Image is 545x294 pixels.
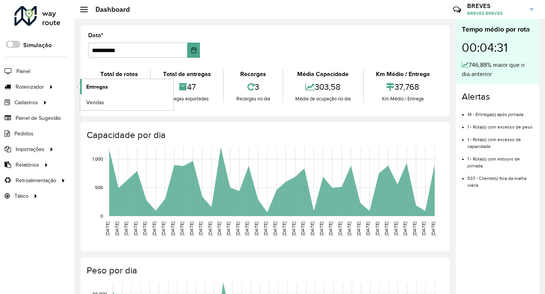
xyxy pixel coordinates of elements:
a: Contato Rápido [449,2,465,18]
text: [DATE] [300,222,305,235]
div: 00:04:31 [462,35,533,60]
text: [DATE] [179,222,184,235]
div: 37,768 [366,79,440,95]
div: 47 [153,79,221,95]
text: [DATE] [244,222,249,235]
h4: Capacidade por dia [87,130,442,141]
span: Relatórios [16,161,39,169]
text: [DATE] [114,222,119,235]
div: Recargas [226,70,280,79]
div: Média Capacidade [285,70,361,79]
text: [DATE] [291,222,296,235]
span: Retroalimentação [16,176,56,184]
span: Importações [16,145,44,153]
div: Recargas no dia [226,95,280,103]
text: [DATE] [226,222,231,235]
text: [DATE] [254,222,259,235]
li: 14 - Entrega(s) após jornada [467,105,533,118]
text: [DATE] [124,222,128,235]
text: [DATE] [310,222,315,235]
h4: Peso por dia [87,265,442,276]
div: Média de ocupação no dia [285,95,361,103]
h3: BREVES [467,2,524,10]
text: [DATE] [393,222,398,235]
div: Km Médio / Entrega [366,70,440,79]
span: Painel [16,67,30,75]
text: [DATE] [319,222,324,235]
text: [DATE] [161,222,166,235]
li: 1 - Rota(s) com excesso de peso [467,118,533,130]
text: [DATE] [412,222,417,235]
h4: Alertas [462,91,533,102]
span: Painel de Sugestão [16,114,61,122]
text: [DATE] [282,222,287,235]
span: Pedidos [14,130,33,138]
text: [DATE] [365,222,370,235]
text: [DATE] [198,222,203,235]
span: Vendas [86,99,104,106]
div: Total de rotas [90,70,148,79]
label: Simulação [23,41,52,50]
label: Data [88,31,103,40]
text: [DATE] [431,222,436,235]
a: Vendas [80,95,173,110]
text: 1,000 [92,157,103,162]
text: [DATE] [133,222,138,235]
text: [DATE] [217,222,222,235]
button: Choose Date [187,43,200,58]
span: Roteirizador [16,83,44,91]
text: [DATE] [189,222,194,235]
div: 746,88% maior que o dia anterior [462,60,533,79]
text: [DATE] [337,222,342,235]
text: 500 [95,185,103,190]
li: 1 - Rota(s) com estouro de jornada [467,150,533,169]
div: 3 [226,79,280,95]
text: [DATE] [152,222,157,235]
text: [DATE] [421,222,426,235]
span: Cadastros [14,99,38,106]
div: Entregas exportadas [153,95,221,103]
h2: Dashboard [88,5,130,14]
text: [DATE] [347,222,352,235]
text: [DATE] [402,222,407,235]
text: [DATE] [170,222,175,235]
text: [DATE] [142,222,147,235]
div: Tempo médio por rota [462,24,533,35]
a: Entregas [80,79,173,94]
text: [DATE] [375,222,380,235]
text: [DATE] [235,222,240,235]
text: [DATE] [384,222,389,235]
div: Km Médio / Entrega [366,95,440,103]
text: [DATE] [328,222,333,235]
span: Entregas [86,83,108,91]
text: [DATE] [105,222,110,235]
div: 303,58 [285,79,361,95]
div: Total de entregas [153,70,221,79]
li: 1 - Rota(s) com excesso de capacidade [467,130,533,150]
text: 0 [100,213,103,218]
span: BREVES BREVES [467,10,524,17]
text: [DATE] [208,222,212,235]
text: [DATE] [263,222,268,235]
text: [DATE] [356,222,361,235]
text: [DATE] [272,222,277,235]
li: 537 - Cliente(s) fora da malha viária [467,169,533,189]
span: Tático [14,192,29,200]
